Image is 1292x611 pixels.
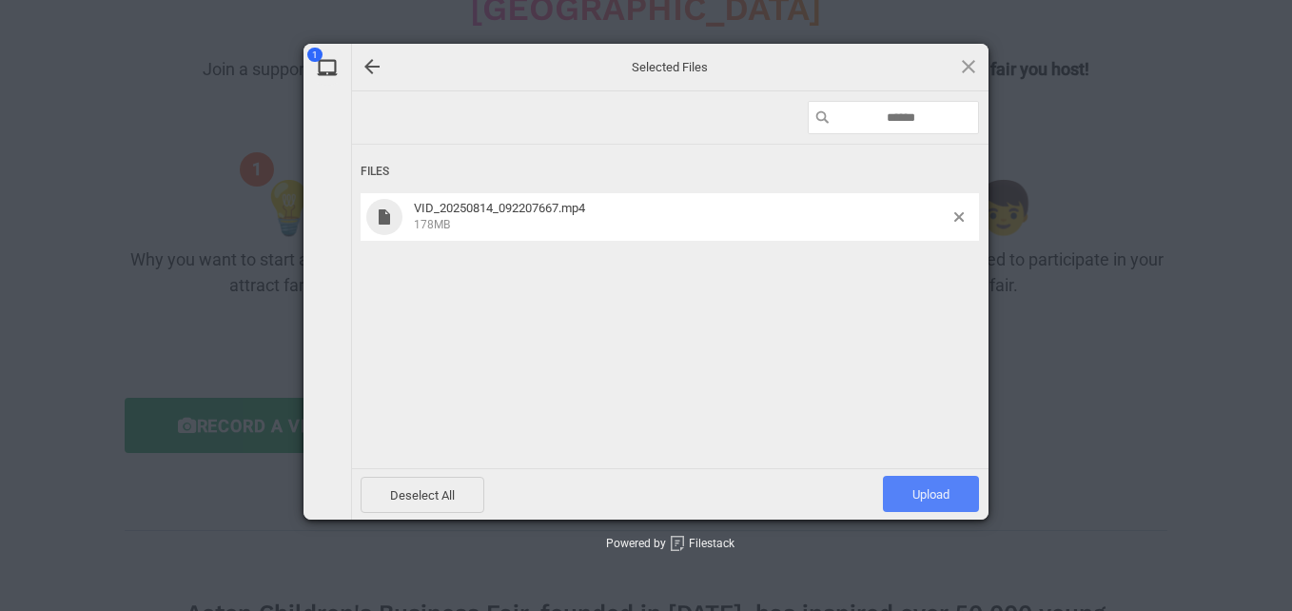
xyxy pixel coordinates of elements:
[408,201,954,232] span: VID_20250814_092207667.mp4
[558,520,734,567] div: Powered by Filestack
[883,476,979,512] span: Upload
[307,48,323,62] span: 1
[361,477,484,513] span: Deselect All
[480,58,860,75] span: Selected Files
[414,201,585,215] span: VID_20250814_092207667.mp4
[361,154,979,189] div: Files
[361,55,383,78] div: Go back
[414,218,450,231] span: 178MB
[912,487,949,502] span: Upload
